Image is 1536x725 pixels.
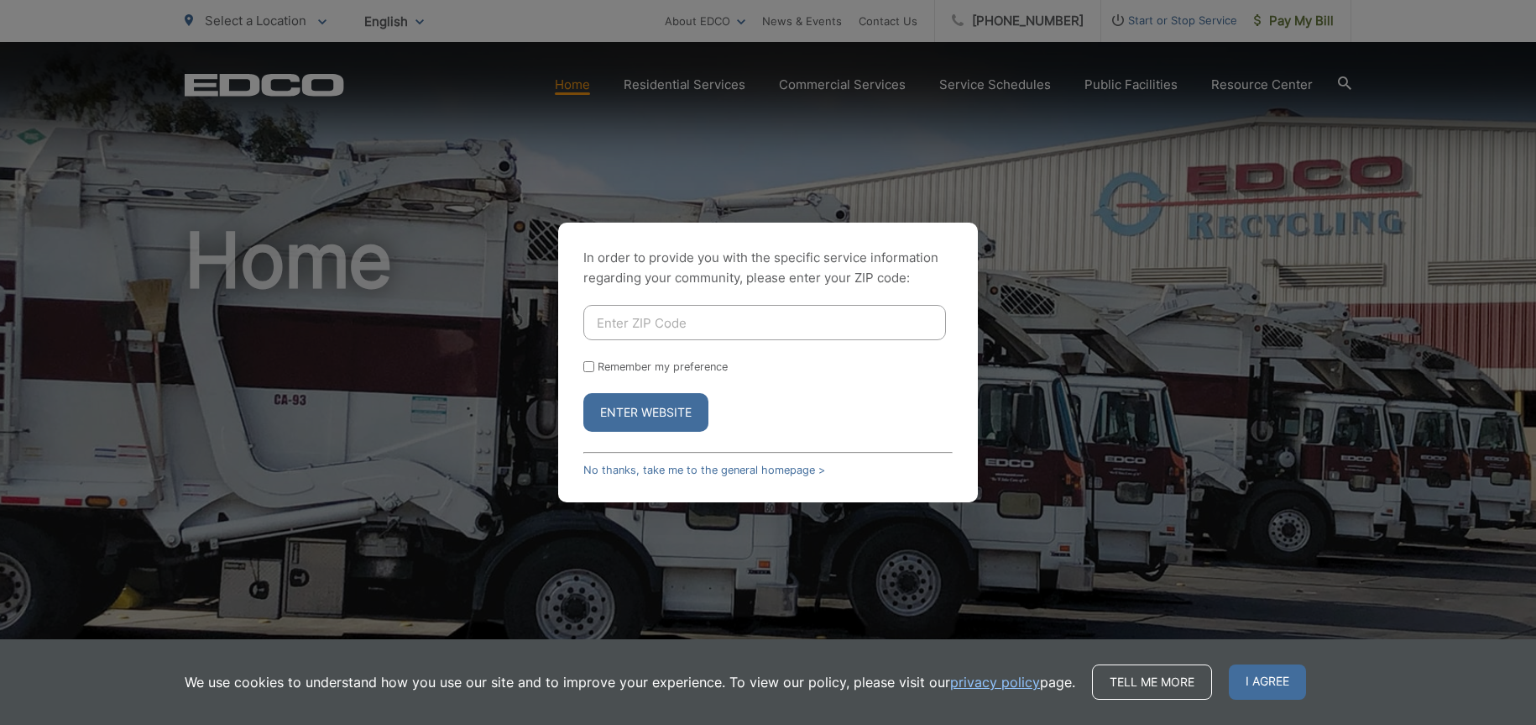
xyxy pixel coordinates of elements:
[1229,665,1306,700] span: I agree
[583,464,825,476] a: No thanks, take me to the general homepage >
[185,672,1075,692] p: We use cookies to understand how you use our site and to improve your experience. To view our pol...
[598,360,728,373] label: Remember my preference
[1092,665,1212,700] a: Tell me more
[583,305,946,340] input: Enter ZIP Code
[950,672,1040,692] a: privacy policy
[583,248,953,288] p: In order to provide you with the specific service information regarding your community, please en...
[583,393,708,432] button: Enter Website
